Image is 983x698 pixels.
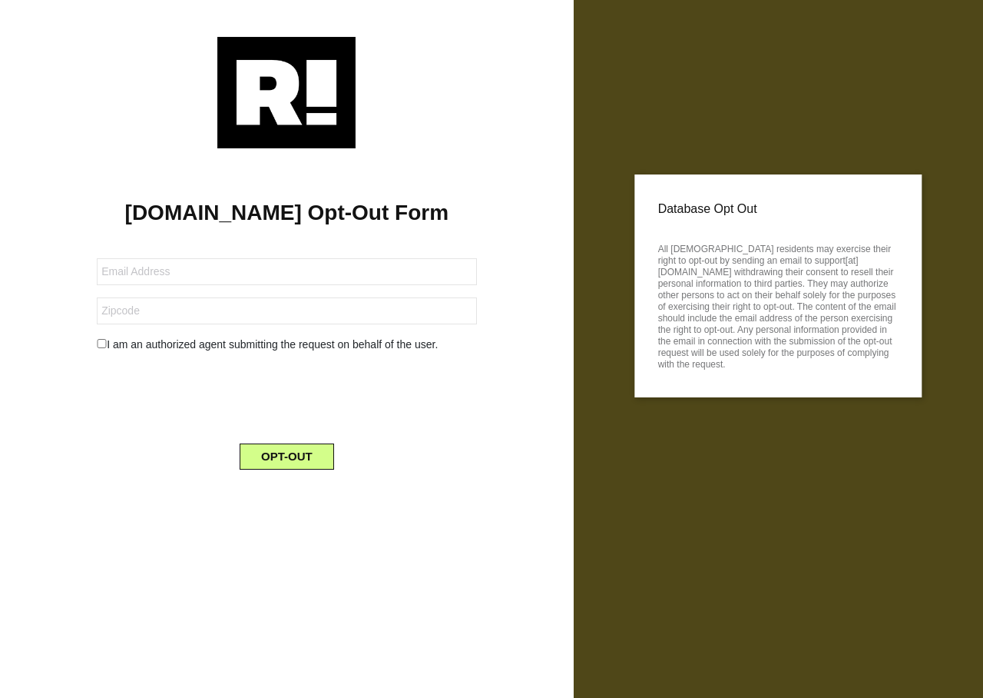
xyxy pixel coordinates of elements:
[658,239,899,371] p: All [DEMOGRAPHIC_DATA] residents may exercise their right to opt-out by sending an email to suppo...
[240,444,334,470] button: OPT-OUT
[97,297,476,324] input: Zipcode
[658,198,899,221] p: Database Opt Out
[170,365,403,425] iframe: reCAPTCHA
[97,258,476,285] input: Email Address
[23,200,551,226] h1: [DOMAIN_NAME] Opt-Out Form
[85,337,488,353] div: I am an authorized agent submitting the request on behalf of the user.
[217,37,356,148] img: Retention.com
